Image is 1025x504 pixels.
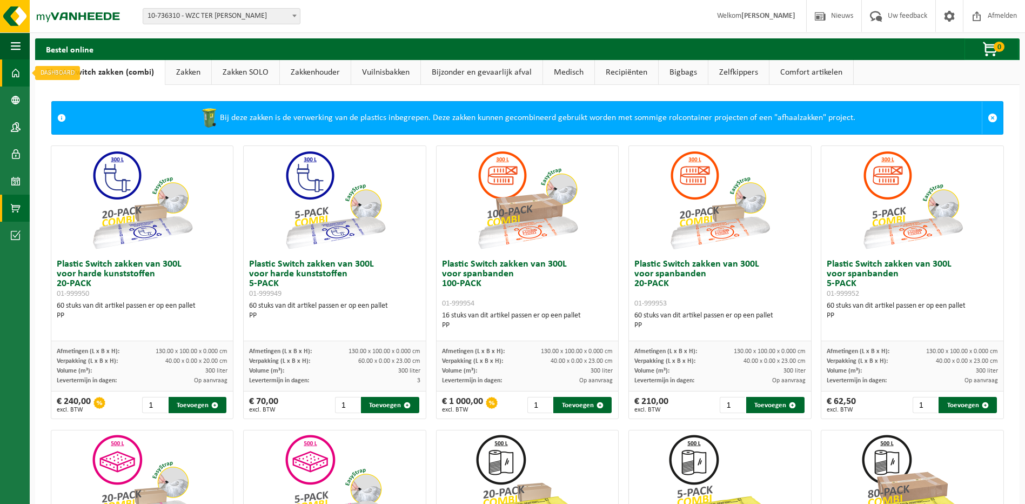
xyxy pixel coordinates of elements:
span: 40.00 x 0.00 x 23.00 cm [936,358,998,364]
span: 130.00 x 100.00 x 0.000 cm [926,348,998,355]
span: Levertermijn in dagen: [827,377,887,384]
div: 60 stuks van dit artikel passen er op een pallet [249,301,420,321]
div: 60 stuks van dit artikel passen er op een pallet [827,301,998,321]
div: 16 stuks van dit artikel passen er op een pallet [442,311,613,330]
span: 130.00 x 100.00 x 0.000 cm [349,348,420,355]
h3: Plastic Switch zakken van 300L voor spanbanden 100-PACK [442,260,613,308]
span: Levertermijn in dagen: [249,377,309,384]
span: 300 liter [591,368,613,374]
button: Toevoegen [169,397,227,413]
div: Bij deze zakken is de verwerking van de plastics inbegrepen. Deze zakken kunnen gecombineerd gebr... [71,102,982,134]
span: Afmetingen (L x B x H): [442,348,505,355]
button: Toevoegen [361,397,419,413]
button: Toevoegen [939,397,997,413]
input: 1 [142,397,168,413]
button: Toevoegen [553,397,612,413]
div: 60 stuks van dit artikel passen er op een pallet [634,311,806,330]
strong: [PERSON_NAME] [741,12,795,20]
span: 01-999953 [634,300,667,308]
a: Bijzonder en gevaarlijk afval [421,60,542,85]
span: Afmetingen (L x B x H): [57,348,119,355]
span: 300 liter [783,368,806,374]
span: Afmetingen (L x B x H): [827,348,889,355]
span: 01-999950 [57,290,89,298]
span: Levertermijn in dagen: [634,377,694,384]
span: Verpakking (L x B x H): [827,358,888,364]
a: Medisch [543,60,594,85]
a: Plastic Switch zakken (combi) [35,60,165,85]
span: Volume (m³): [827,368,862,374]
div: € 240,00 [57,397,91,413]
a: Zakkenhouder [280,60,351,85]
h3: Plastic Switch zakken van 300L voor harde kunststoffen 20-PACK [57,260,228,299]
span: excl. BTW [634,407,668,413]
span: 40.00 x 0.00 x 23.00 cm [743,358,806,364]
a: Recipiënten [595,60,658,85]
span: Levertermijn in dagen: [442,377,502,384]
span: 01-999952 [827,290,859,298]
a: Comfort artikelen [769,60,853,85]
a: Zakken [165,60,211,85]
span: Afmetingen (L x B x H): [249,348,312,355]
span: excl. BTW [827,407,856,413]
span: Volume (m³): [634,368,669,374]
span: Volume (m³): [57,368,92,374]
div: € 210,00 [634,397,668,413]
div: PP [827,311,998,321]
span: 40.00 x 0.00 x 20.00 cm [165,358,227,364]
span: Op aanvraag [772,377,806,384]
a: Vuilnisbakken [351,60,420,85]
div: PP [249,311,420,321]
img: WB-0240-HPE-GN-50.png [198,107,220,129]
span: Volume (m³): [249,368,284,374]
input: 1 [335,397,360,413]
input: 1 [720,397,745,413]
span: 130.00 x 100.00 x 0.000 cm [541,348,613,355]
img: 01-999952 [859,146,967,254]
span: excl. BTW [442,407,483,413]
span: 300 liter [398,368,420,374]
span: 01-999949 [249,290,282,298]
span: Volume (m³): [442,368,477,374]
span: 10-736310 - WZC TER MELLE HEULE - HEULE [143,8,300,24]
span: Op aanvraag [579,377,613,384]
span: Verpakking (L x B x H): [442,358,503,364]
h3: Plastic Switch zakken van 300L voor spanbanden 5-PACK [827,260,998,299]
span: 10-736310 - WZC TER MELLE HEULE - HEULE [143,9,300,24]
h3: Plastic Switch zakken van 300L voor spanbanden 20-PACK [634,260,806,308]
span: Verpakking (L x B x H): [57,358,118,364]
span: 300 liter [976,368,998,374]
img: 01-999953 [666,146,774,254]
h3: Plastic Switch zakken van 300L voor harde kunststoffen 5-PACK [249,260,420,299]
div: PP [634,321,806,330]
span: 3 [417,377,420,384]
button: Toevoegen [746,397,805,413]
span: Op aanvraag [194,377,227,384]
span: 40.00 x 0.00 x 23.00 cm [551,358,613,364]
span: Verpakking (L x B x H): [634,358,695,364]
span: Levertermijn in dagen: [57,377,117,384]
a: Zelfkippers [708,60,769,85]
span: 60.00 x 0.00 x 23.00 cm [358,358,420,364]
span: 130.00 x 100.00 x 0.000 cm [156,348,227,355]
span: Op aanvraag [964,377,998,384]
a: Sluit melding [982,102,1003,134]
span: 0 [994,42,1004,52]
a: Zakken SOLO [212,60,279,85]
span: 01-999954 [442,300,474,308]
div: € 1 000,00 [442,397,483,413]
img: 01-999950 [88,146,196,254]
input: 1 [913,397,938,413]
div: € 70,00 [249,397,278,413]
a: Bigbags [659,60,708,85]
div: PP [442,321,613,330]
div: € 62,50 [827,397,856,413]
input: 1 [527,397,553,413]
img: 01-999954 [473,146,581,254]
button: 0 [964,38,1019,60]
span: Verpakking (L x B x H): [249,358,310,364]
div: PP [57,311,228,321]
img: 01-999949 [281,146,389,254]
h2: Bestel online [35,38,104,59]
span: 130.00 x 100.00 x 0.000 cm [734,348,806,355]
